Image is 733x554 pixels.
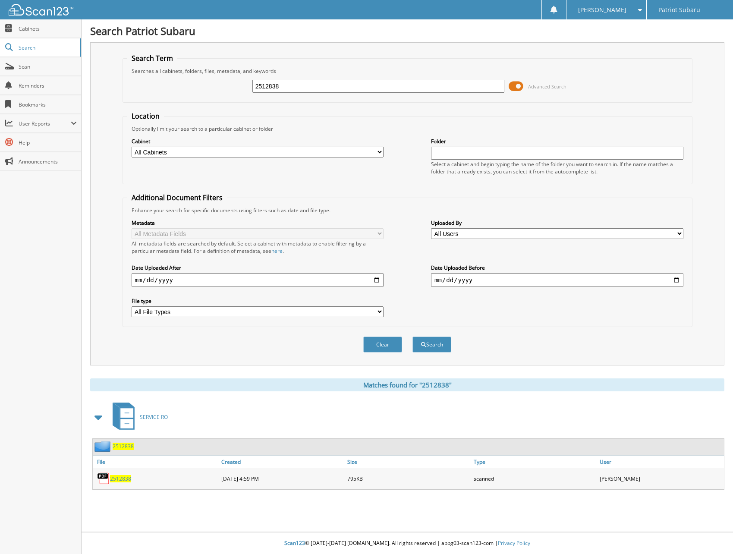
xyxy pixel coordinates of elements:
[472,456,598,468] a: Type
[219,456,346,468] a: Created
[19,82,77,89] span: Reminders
[132,297,384,305] label: File type
[412,337,451,353] button: Search
[363,337,402,353] button: Clear
[19,139,77,146] span: Help
[19,101,77,108] span: Bookmarks
[127,207,688,214] div: Enhance your search for specific documents using filters such as date and file type.
[472,470,598,487] div: scanned
[498,539,530,547] a: Privacy Policy
[127,193,227,202] legend: Additional Document Filters
[93,456,219,468] a: File
[528,83,566,90] span: Advanced Search
[127,125,688,132] div: Optionally limit your search to a particular cabinet or folder
[90,378,724,391] div: Matches found for "2512838"
[19,44,76,51] span: Search
[19,120,71,127] span: User Reports
[19,158,77,165] span: Announcements
[284,539,305,547] span: Scan123
[19,63,77,70] span: Scan
[219,470,346,487] div: [DATE] 4:59 PM
[132,240,384,255] div: All metadata fields are searched by default. Select a cabinet with metadata to enable filtering b...
[431,264,683,271] label: Date Uploaded Before
[132,273,384,287] input: start
[90,24,724,38] h1: Search Patriot Subaru
[9,4,73,16] img: scan123-logo-white.svg
[132,138,384,145] label: Cabinet
[598,456,724,468] a: User
[658,7,700,13] span: Patriot Subaru
[690,513,733,554] iframe: Chat Widget
[110,475,131,482] a: 2512838
[345,456,472,468] a: Size
[345,470,472,487] div: 795KB
[132,219,384,227] label: Metadata
[431,219,683,227] label: Uploaded By
[94,441,113,452] img: folder2.png
[127,54,177,63] legend: Search Term
[107,400,168,434] a: SERVICE RO
[431,273,683,287] input: end
[431,161,683,175] div: Select a cabinet and begin typing the name of the folder you want to search in. If the name match...
[82,533,733,554] div: © [DATE]-[DATE] [DOMAIN_NAME]. All rights reserved | appg03-scan123-com |
[127,111,164,121] legend: Location
[19,25,77,32] span: Cabinets
[578,7,626,13] span: [PERSON_NAME]
[598,470,724,487] div: [PERSON_NAME]
[113,443,134,450] a: 2512838
[431,138,683,145] label: Folder
[132,264,384,271] label: Date Uploaded After
[97,472,110,485] img: PDF.png
[140,413,168,421] span: SERVICE RO
[271,247,283,255] a: here
[127,67,688,75] div: Searches all cabinets, folders, files, metadata, and keywords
